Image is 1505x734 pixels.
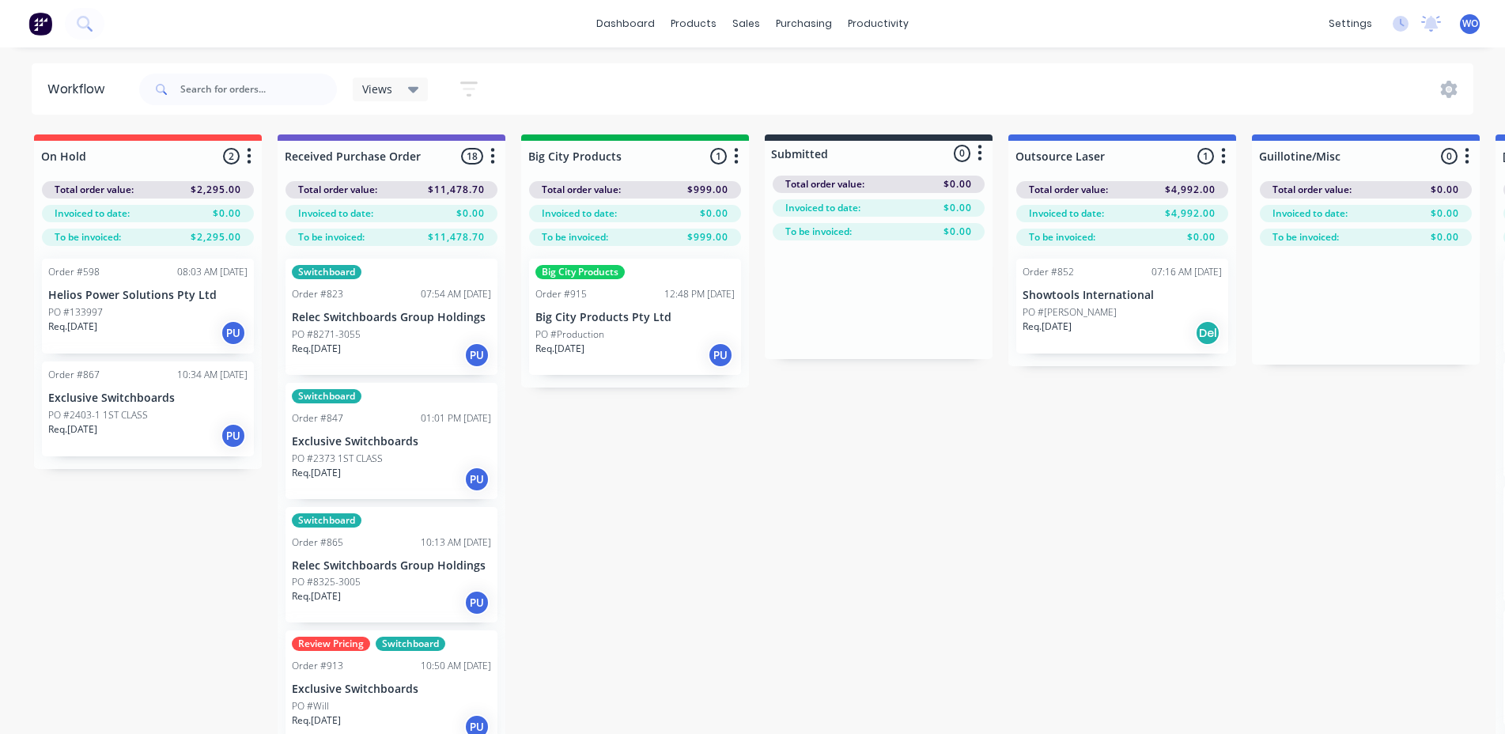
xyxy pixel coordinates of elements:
div: Order #852 [1023,265,1074,279]
p: PO #8271-3055 [292,327,361,342]
input: Search for orders... [180,74,337,105]
p: Req. [DATE] [292,466,341,480]
div: products [663,12,724,36]
span: $2,295.00 [191,230,241,244]
p: Exclusive Switchboards [292,683,491,696]
span: Invoiced to date: [1272,206,1348,221]
p: PO #2403-1 1ST CLASS [48,408,148,422]
p: PO #2373 1ST CLASS [292,452,383,466]
span: Total order value: [298,183,377,197]
a: dashboard [588,12,663,36]
span: $0.00 [943,177,972,191]
p: PO #[PERSON_NAME] [1023,305,1117,320]
span: $0.00 [1187,230,1216,244]
div: settings [1321,12,1380,36]
span: To be invoiced: [298,230,365,244]
div: Order #598 [48,265,100,279]
div: Big City Products [535,265,625,279]
div: Order #85207:16 AM [DATE]Showtools InternationalPO #[PERSON_NAME]Req.[DATE]Del [1016,259,1228,354]
div: Review Pricing [292,637,370,651]
div: SwitchboardOrder #82307:54 AM [DATE]Relec Switchboards Group HoldingsPO #8271-3055Req.[DATE]PU [285,259,497,375]
p: Big City Products Pty Ltd [535,311,735,324]
span: Total order value: [1272,183,1352,197]
div: Order #847 [292,411,343,426]
div: 12:48 PM [DATE] [664,287,735,301]
span: Invoiced to date: [1029,206,1104,221]
div: 10:13 AM [DATE] [421,535,491,550]
p: Helios Power Solutions Pty Ltd [48,289,248,302]
span: $0.00 [456,206,485,221]
span: $2,295.00 [191,183,241,197]
span: To be invoiced: [785,225,852,239]
div: Order #865 [292,535,343,550]
div: Order #86710:34 AM [DATE]Exclusive SwitchboardsPO #2403-1 1ST CLASSReq.[DATE]PU [42,361,254,456]
div: 07:16 AM [DATE] [1151,265,1222,279]
p: Relec Switchboards Group Holdings [292,559,491,573]
div: purchasing [768,12,840,36]
div: productivity [840,12,917,36]
div: Order #59808:03 AM [DATE]Helios Power Solutions Pty LtdPO #133997Req.[DATE]PU [42,259,254,354]
span: To be invoiced: [1029,230,1095,244]
div: sales [724,12,768,36]
div: Del [1195,320,1220,346]
p: Req. [DATE] [48,320,97,334]
span: Invoiced to date: [298,206,373,221]
p: Exclusive Switchboards [48,392,248,405]
span: Views [362,81,392,97]
div: PU [464,467,490,492]
div: Switchboard [292,513,361,528]
span: $11,478.70 [428,230,485,244]
span: $0.00 [943,201,972,215]
p: PO #133997 [48,305,103,320]
span: $4,992.00 [1165,183,1216,197]
div: Order #823 [292,287,343,301]
span: $0.00 [943,225,972,239]
div: Switchboard [292,265,361,279]
div: 10:34 AM [DATE] [177,368,248,382]
span: $0.00 [700,206,728,221]
div: 10:50 AM [DATE] [421,659,491,673]
p: Req. [DATE] [292,713,341,728]
p: PO #8325-3005 [292,575,361,589]
span: $0.00 [213,206,241,221]
span: Total order value: [55,183,134,197]
span: To be invoiced: [1272,230,1339,244]
span: $999.00 [687,183,728,197]
span: $999.00 [687,230,728,244]
div: Workflow [47,80,112,99]
div: PU [221,320,246,346]
p: Req. [DATE] [1023,320,1072,334]
p: PO #Production [535,327,604,342]
span: $0.00 [1431,230,1459,244]
p: Exclusive Switchboards [292,435,491,448]
div: PU [464,590,490,615]
div: Order #915 [535,287,587,301]
div: PU [708,342,733,368]
span: WO [1462,17,1478,31]
span: Invoiced to date: [785,201,860,215]
p: Req. [DATE] [292,342,341,356]
div: PU [221,423,246,448]
span: To be invoiced: [55,230,121,244]
span: Invoiced to date: [55,206,130,221]
p: Req. [DATE] [535,342,584,356]
p: PO #Will [292,699,329,713]
span: $11,478.70 [428,183,485,197]
span: $0.00 [1431,183,1459,197]
div: SwitchboardOrder #84701:01 PM [DATE]Exclusive SwitchboardsPO #2373 1ST CLASSReq.[DATE]PU [285,383,497,499]
p: Req. [DATE] [292,589,341,603]
div: Order #867 [48,368,100,382]
span: Total order value: [542,183,621,197]
p: Showtools International [1023,289,1222,302]
div: 08:03 AM [DATE] [177,265,248,279]
p: Req. [DATE] [48,422,97,437]
div: Switchboard [292,389,361,403]
span: Total order value: [1029,183,1108,197]
img: Factory [28,12,52,36]
span: $4,992.00 [1165,206,1216,221]
div: PU [464,342,490,368]
div: SwitchboardOrder #86510:13 AM [DATE]Relec Switchboards Group HoldingsPO #8325-3005Req.[DATE]PU [285,507,497,623]
span: Total order value: [785,177,864,191]
div: Order #913 [292,659,343,673]
div: 01:01 PM [DATE] [421,411,491,426]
